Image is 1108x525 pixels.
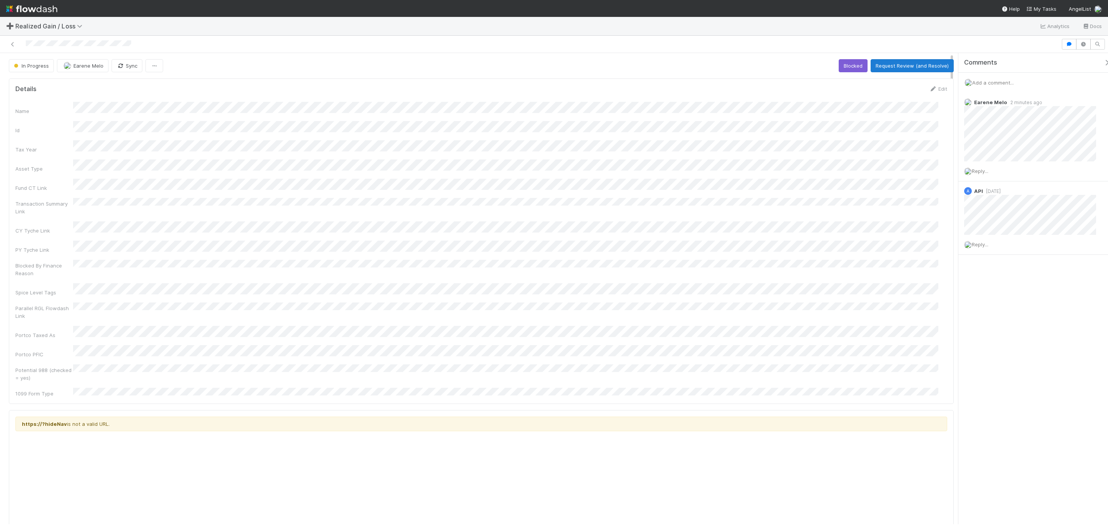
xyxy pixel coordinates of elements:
[1026,5,1056,13] a: My Tasks
[929,86,947,92] a: Edit
[15,304,73,320] div: Parallel RGL Flowdash Link
[15,85,37,93] h5: Details
[974,188,983,194] span: API
[871,59,954,72] button: Request Review (and Resolve)
[964,79,972,86] img: avatar_bc42736a-3f00-4d10-a11d-d22e63cdc729.png
[15,366,73,382] div: Potential 988 (checked = yes)
[15,165,73,173] div: Asset Type
[15,200,73,215] div: Transaction Summary Link
[15,227,73,234] div: CY Tyche Link
[1007,100,1042,105] span: 2 minutes ago
[972,241,988,248] span: Reply...
[839,59,868,72] button: Blocked
[964,241,972,249] img: avatar_bc42736a-3f00-4d10-a11d-d22e63cdc729.png
[972,80,1014,86] span: Add a comment...
[15,417,947,431] div: is not a valid URL.
[1069,6,1091,12] span: AngelList
[6,23,14,29] span: ➕
[15,146,73,153] div: Tax Year
[964,98,972,106] img: avatar_bc42736a-3f00-4d10-a11d-d22e63cdc729.png
[112,59,142,72] button: Sync
[15,184,73,192] div: Fund CT Link
[1094,5,1102,13] img: avatar_bc42736a-3f00-4d10-a11d-d22e63cdc729.png
[1001,5,1020,13] div: Help
[15,22,86,30] span: Realized Gain / Loss
[73,63,103,69] span: Earene Melo
[1082,22,1102,31] a: Docs
[57,59,108,72] button: Earene Melo
[964,168,972,175] img: avatar_bc42736a-3f00-4d10-a11d-d22e63cdc729.png
[15,390,73,397] div: 1099 Form Type
[15,289,73,296] div: Spice Level Tags
[15,331,73,339] div: Portco Taxed As
[1026,6,1056,12] span: My Tasks
[63,62,71,70] img: avatar_bc42736a-3f00-4d10-a11d-d22e63cdc729.png
[15,126,73,134] div: Id
[15,351,73,358] div: Portco PFIC
[972,168,988,174] span: Reply...
[15,107,73,115] div: Name
[967,189,969,193] span: A
[964,187,972,195] div: API
[6,2,57,15] img: logo-inverted-e16ddd16eac7371096b0.svg
[15,262,73,277] div: Blocked By Finance Reason
[983,188,1001,194] span: [DATE]
[964,59,997,66] span: Comments
[15,246,73,254] div: PY Tyche Link
[974,99,1007,105] span: Earene Melo
[1040,22,1070,31] a: Analytics
[22,421,67,427] strong: https://?hideNav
